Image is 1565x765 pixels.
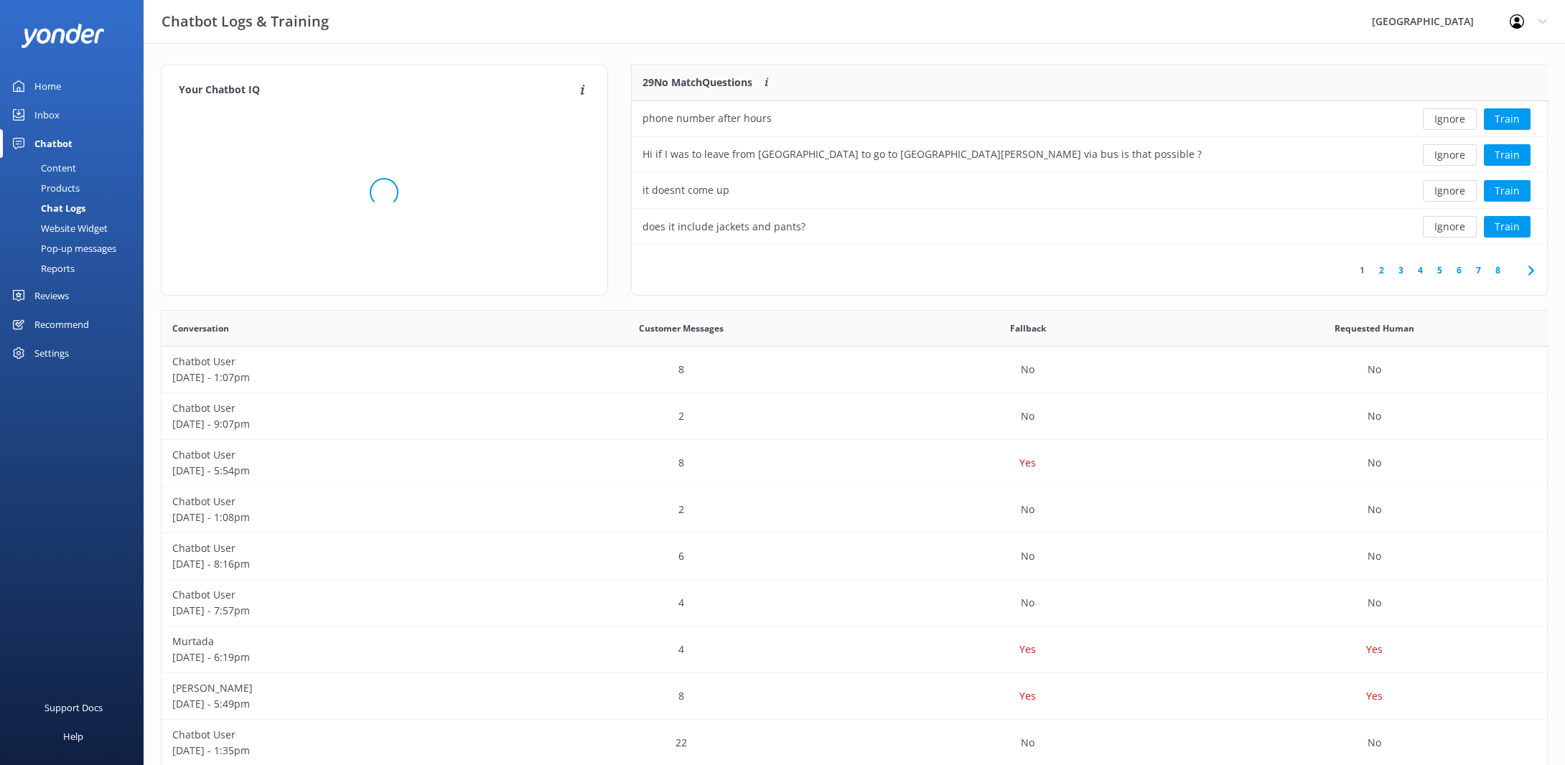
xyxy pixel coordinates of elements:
[1423,216,1477,238] button: Ignore
[643,182,729,198] div: it doesnt come up
[34,72,61,100] div: Home
[9,258,144,278] a: Reports
[172,743,497,759] p: [DATE] - 1:35pm
[1368,408,1381,424] p: No
[678,688,684,704] p: 8
[34,339,69,367] div: Settings
[1366,688,1383,704] p: Yes
[172,354,497,370] p: Chatbot User
[1484,108,1531,130] button: Train
[172,510,497,525] p: [DATE] - 1:08pm
[678,595,684,611] p: 4
[172,634,497,649] p: Murtada
[1484,144,1531,166] button: Train
[34,310,89,339] div: Recommend
[1411,263,1430,277] a: 4
[1010,322,1046,335] span: Fallback
[172,603,497,619] p: [DATE] - 7:57pm
[172,416,497,432] p: [DATE] - 9:07pm
[643,146,1202,162] div: Hi if I was to leave from [GEOGRAPHIC_DATA] to go to [GEOGRAPHIC_DATA][PERSON_NAME] via bus is th...
[162,10,329,33] h3: Chatbot Logs & Training
[9,178,80,198] div: Products
[678,548,684,564] p: 6
[678,502,684,517] p: 2
[643,75,752,90] p: 29 No Match Questions
[9,238,116,258] div: Pop-up messages
[9,158,76,178] div: Content
[678,408,684,424] p: 2
[34,281,69,310] div: Reviews
[9,238,144,258] a: Pop-up messages
[643,111,772,126] div: phone number after hours
[1021,548,1034,564] p: No
[1368,595,1381,611] p: No
[172,649,497,665] p: [DATE] - 6:19pm
[1488,263,1508,277] a: 8
[632,137,1548,173] div: row
[1368,455,1381,471] p: No
[172,556,497,572] p: [DATE] - 8:16pm
[1391,263,1411,277] a: 3
[162,393,1548,440] div: row
[172,463,497,479] p: [DATE] - 5:54pm
[172,540,497,556] p: Chatbot User
[162,347,1548,393] div: row
[172,322,229,335] span: Conversation
[9,158,144,178] a: Content
[1368,735,1381,751] p: No
[1430,263,1449,277] a: 5
[1335,322,1414,335] span: Requested Human
[9,218,144,238] a: Website Widget
[1021,595,1034,611] p: No
[1372,263,1391,277] a: 2
[632,209,1548,245] div: row
[1021,502,1034,517] p: No
[1484,180,1531,202] button: Train
[632,101,1548,245] div: grid
[1484,216,1531,238] button: Train
[162,626,1548,673] div: row
[34,129,73,158] div: Chatbot
[678,642,684,657] p: 4
[1368,362,1381,377] p: No
[1019,642,1036,657] p: Yes
[676,735,687,751] p: 22
[632,101,1548,137] div: row
[632,173,1548,209] div: row
[678,455,684,471] p: 8
[1021,362,1034,377] p: No
[172,680,497,696] p: [PERSON_NAME]
[1366,642,1383,657] p: Yes
[162,580,1548,626] div: row
[639,322,724,335] span: Customer Messages
[678,362,684,377] p: 8
[63,722,83,751] div: Help
[172,696,497,712] p: [DATE] - 5:49pm
[9,258,75,278] div: Reports
[172,587,497,603] p: Chatbot User
[45,693,103,722] div: Support Docs
[162,487,1548,533] div: row
[172,727,497,743] p: Chatbot User
[172,447,497,463] p: Chatbot User
[1423,144,1477,166] button: Ignore
[1469,263,1488,277] a: 7
[162,440,1548,487] div: row
[1423,108,1477,130] button: Ignore
[1353,263,1372,277] a: 1
[1021,408,1034,424] p: No
[9,218,108,238] div: Website Widget
[34,100,60,129] div: Inbox
[643,219,805,235] div: does it include jackets and pants?
[9,198,85,218] div: Chat Logs
[1423,180,1477,202] button: Ignore
[1021,735,1034,751] p: No
[22,24,104,47] img: yonder-white-logo.png
[172,494,497,510] p: Chatbot User
[172,370,497,385] p: [DATE] - 1:07pm
[9,178,144,198] a: Products
[9,198,144,218] a: Chat Logs
[162,533,1548,580] div: row
[1368,502,1381,517] p: No
[1449,263,1469,277] a: 6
